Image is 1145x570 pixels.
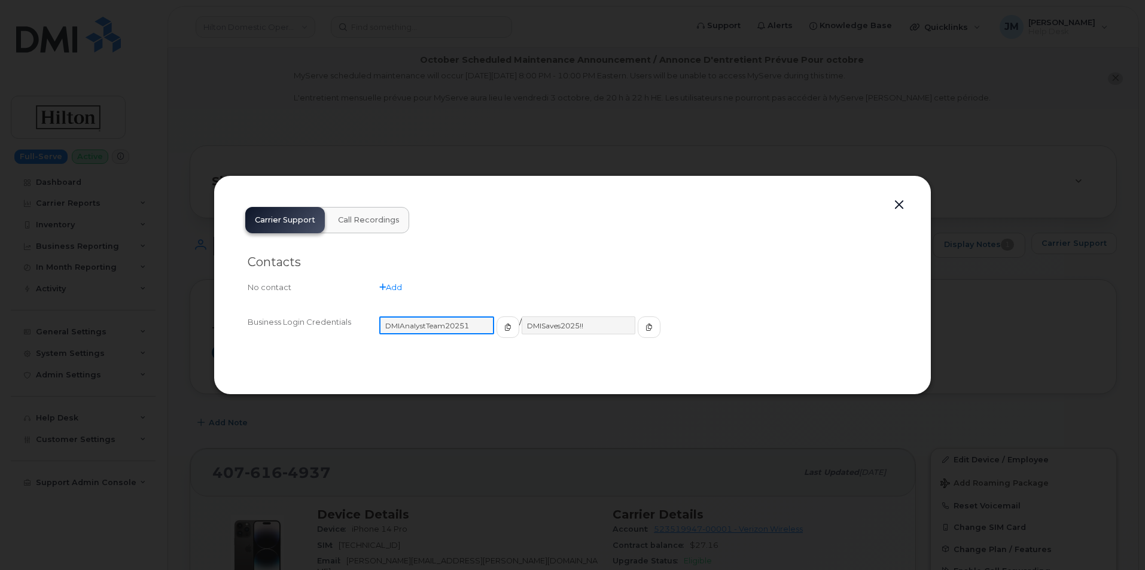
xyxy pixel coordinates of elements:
[379,316,897,349] div: /
[248,282,379,293] div: No contact
[379,282,402,292] a: Add
[338,215,400,225] span: Call Recordings
[1093,518,1136,561] iframe: Messenger Launcher
[497,316,519,338] button: copy to clipboard
[248,255,897,270] h2: Contacts
[248,316,379,349] div: Business Login Credentials
[638,316,660,338] button: copy to clipboard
